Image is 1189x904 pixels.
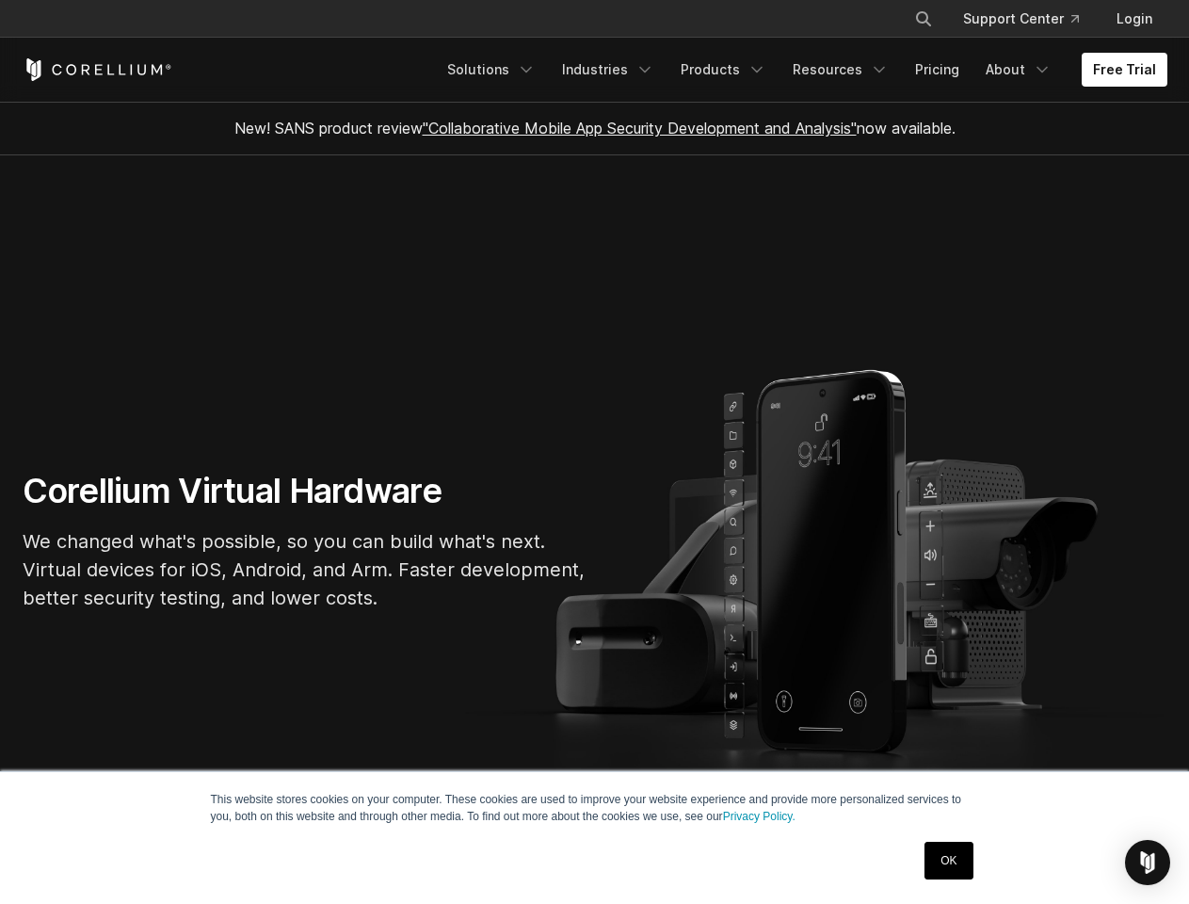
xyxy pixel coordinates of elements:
a: Solutions [436,53,547,87]
a: About [974,53,1063,87]
a: OK [924,842,972,880]
p: This website stores cookies on your computer. These cookies are used to improve your website expe... [211,791,979,825]
div: Open Intercom Messenger [1125,840,1170,885]
p: We changed what's possible, so you can build what's next. Virtual devices for iOS, Android, and A... [23,527,587,612]
a: "Collaborative Mobile App Security Development and Analysis" [423,119,857,137]
a: Login [1101,2,1167,36]
div: Navigation Menu [892,2,1167,36]
a: Resources [781,53,900,87]
span: New! SANS product review now available. [234,119,956,137]
div: Navigation Menu [436,53,1167,87]
a: Privacy Policy. [723,810,795,823]
a: Products [669,53,778,87]
a: Industries [551,53,666,87]
a: Free Trial [1082,53,1167,87]
a: Pricing [904,53,971,87]
button: Search [907,2,940,36]
a: Corellium Home [23,58,172,81]
a: Support Center [948,2,1094,36]
h1: Corellium Virtual Hardware [23,470,587,512]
